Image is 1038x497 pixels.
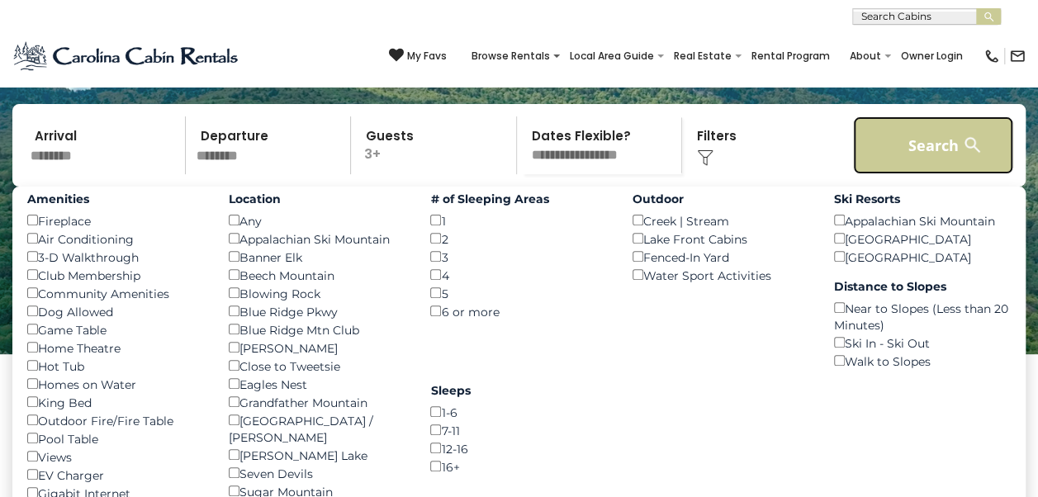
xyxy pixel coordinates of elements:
[229,211,405,230] div: Any
[229,191,405,207] label: Location
[633,211,809,230] div: Creek | Stream
[463,45,558,68] a: Browse Rentals
[666,45,740,68] a: Real Estate
[430,248,607,266] div: 3
[834,248,1011,266] div: [GEOGRAPHIC_DATA]
[834,278,1011,295] label: Distance to Slopes
[27,211,204,230] div: Fireplace
[229,446,405,464] div: [PERSON_NAME] Lake
[229,284,405,302] div: Blowing Rock
[229,230,405,248] div: Appalachian Ski Mountain
[834,299,1011,334] div: Near to Slopes (Less than 20 Minutes)
[229,266,405,284] div: Beech Mountain
[27,302,204,320] div: Dog Allowed
[834,191,1011,207] label: Ski Resorts
[430,421,607,439] div: 7-11
[27,393,204,411] div: King Bed
[229,248,405,266] div: Banner Elk
[633,230,809,248] div: Lake Front Cabins
[229,393,405,411] div: Grandfather Mountain
[430,439,607,457] div: 12-16
[27,466,204,484] div: EV Charger
[633,248,809,266] div: Fenced-In Yard
[229,320,405,338] div: Blue Ridge Mtn Club
[229,375,405,393] div: Eagles Nest
[12,42,1026,93] h1: Your Adventure Starts Here
[27,230,204,248] div: Air Conditioning
[356,116,516,174] p: 3+
[27,284,204,302] div: Community Amenities
[743,45,838,68] a: Rental Program
[27,411,204,429] div: Outdoor Fire/Fire Table
[229,357,405,375] div: Close to Tweetsie
[27,338,204,357] div: Home Theatre
[229,411,405,446] div: [GEOGRAPHIC_DATA] / [PERSON_NAME]
[834,211,1011,230] div: Appalachian Ski Mountain
[834,334,1011,352] div: Ski In - Ski Out
[430,191,607,207] label: # of Sleeping Areas
[430,403,607,421] div: 1-6
[27,248,204,266] div: 3-D Walkthrough
[27,191,204,207] label: Amenities
[27,320,204,338] div: Game Table
[962,135,983,155] img: search-regular-white.png
[983,48,1000,64] img: phone-regular-black.png
[27,429,204,447] div: Pool Table
[389,48,447,64] a: My Favs
[407,49,447,64] span: My Favs
[834,230,1011,248] div: [GEOGRAPHIC_DATA]
[633,266,809,284] div: Water Sport Activities
[834,352,1011,370] div: Walk to Slopes
[12,40,241,73] img: Blue-2.png
[430,457,607,476] div: 16+
[841,45,889,68] a: About
[27,375,204,393] div: Homes on Water
[1009,48,1026,64] img: mail-regular-black.png
[430,211,607,230] div: 1
[562,45,662,68] a: Local Area Guide
[430,230,607,248] div: 2
[430,302,607,320] div: 6 or more
[633,191,809,207] label: Outdoor
[27,447,204,466] div: Views
[430,266,607,284] div: 4
[430,382,607,399] label: Sleeps
[697,149,713,166] img: filter--v1.png
[229,302,405,320] div: Blue Ridge Pkwy
[229,338,405,357] div: [PERSON_NAME]
[853,116,1014,174] button: Search
[893,45,971,68] a: Owner Login
[27,266,204,284] div: Club Membership
[430,284,607,302] div: 5
[27,357,204,375] div: Hot Tub
[229,464,405,482] div: Seven Devils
